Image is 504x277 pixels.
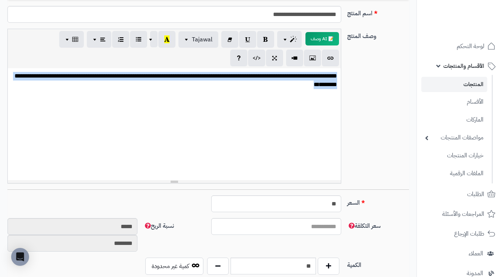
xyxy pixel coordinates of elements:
span: الطلبات [467,189,484,199]
a: الأقسام [421,94,487,110]
a: خيارات المنتجات [421,148,487,164]
a: لوحة التحكم [421,37,500,55]
a: الملفات الرقمية [421,166,487,182]
span: نسبة الربح [143,221,174,230]
span: المراجعات والأسئلة [442,209,484,219]
a: الماركات [421,112,487,128]
span: العملاء [469,248,483,259]
label: اسم المنتج [344,6,412,18]
a: الطلبات [421,185,500,203]
label: وصف المنتج [344,29,412,41]
a: المنتجات [421,77,487,92]
a: مواصفات المنتجات [421,130,487,146]
label: الكمية [344,258,412,270]
a: المراجعات والأسئلة [421,205,500,223]
span: الأقسام والمنتجات [443,61,484,71]
button: Tajawal [178,31,218,48]
label: السعر [344,195,412,207]
button: 📝 AI وصف [305,32,339,45]
span: طلبات الإرجاع [454,229,484,239]
img: logo-2.png [453,18,497,34]
span: سعر التكلفة [347,221,381,230]
a: طلبات الإرجاع [421,225,500,243]
span: لوحة التحكم [457,41,484,51]
a: العملاء [421,245,500,262]
span: Tajawal [192,35,212,44]
div: Open Intercom Messenger [11,248,29,266]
